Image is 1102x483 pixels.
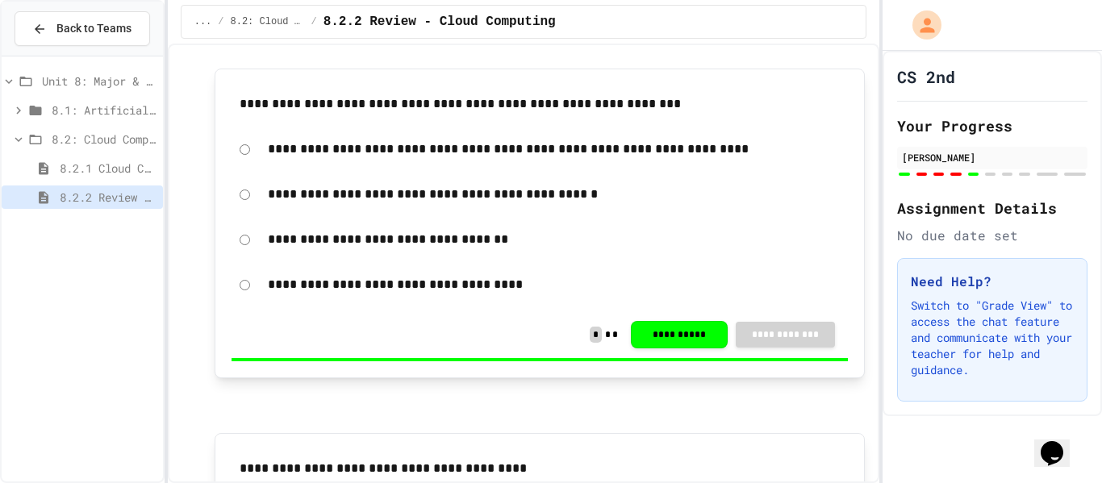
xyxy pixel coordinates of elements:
h3: Need Help? [911,272,1074,291]
h2: Your Progress [897,115,1087,137]
div: My Account [895,6,945,44]
span: 8.2.2 Review - Cloud Computing [60,189,157,206]
div: No due date set [897,226,1087,245]
span: / [311,15,316,28]
span: / [218,15,223,28]
span: 8.1: Artificial Intelligence Basics [52,102,157,119]
h2: Assignment Details [897,197,1087,219]
h1: CS 2nd [897,65,955,88]
p: Switch to "Grade View" to access the chat feature and communicate with your teacher for help and ... [911,298,1074,378]
span: 8.2.1 Cloud Computing: Transforming the Digital World [60,160,157,177]
div: [PERSON_NAME] [902,150,1083,164]
iframe: chat widget [1034,418,1086,467]
span: 8.2.2 Review - Cloud Computing [324,12,556,31]
span: 8.2: Cloud Computing [52,131,157,148]
span: 8.2: Cloud Computing [231,15,305,28]
span: Unit 8: Major & Emerging Technologies [42,73,157,90]
span: Back to Teams [56,20,131,37]
span: ... [194,15,212,28]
